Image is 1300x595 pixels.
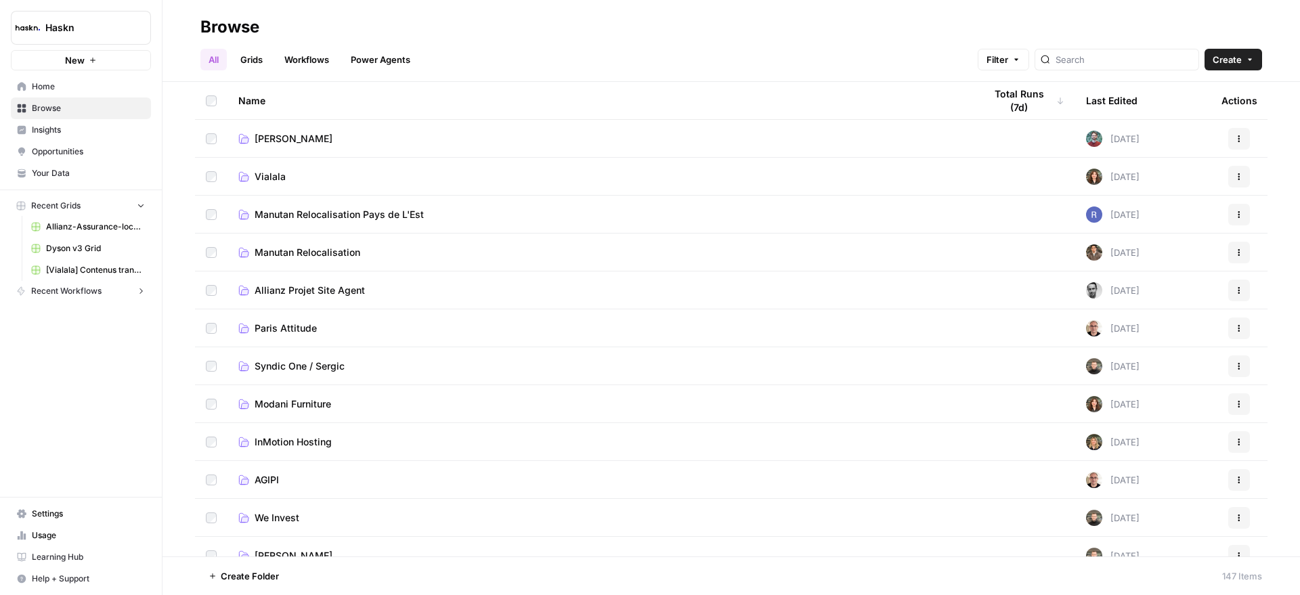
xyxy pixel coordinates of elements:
button: Filter [978,49,1029,70]
span: Insights [32,124,145,136]
a: Modani Furniture [238,397,963,411]
div: [DATE] [1086,396,1140,412]
button: Create Folder [200,565,287,587]
img: 7vx8zh0uhckvat9sl0ytjj9ndhgk [1086,472,1102,488]
a: Vialala [238,170,963,183]
span: New [65,53,85,67]
span: [PERSON_NAME] [255,549,332,563]
div: Actions [1221,82,1257,119]
span: Filter [987,53,1008,66]
button: Recent Grids [11,196,151,216]
span: Vialala [255,170,286,183]
a: Learning Hub [11,546,151,568]
a: Allianz Projet Site Agent [238,284,963,297]
span: Create [1213,53,1242,66]
span: Recent Grids [31,200,81,212]
span: [PERSON_NAME] [255,132,332,146]
img: 7vx8zh0uhckvat9sl0ytjj9ndhgk [1086,320,1102,336]
div: Browse [200,16,259,38]
a: Paris Attitude [238,322,963,335]
img: udf09rtbz9abwr5l4z19vkttxmie [1086,510,1102,526]
div: [DATE] [1086,282,1140,299]
a: Manutan Relocalisation Pays de L'Est [238,208,963,221]
div: [DATE] [1086,472,1140,488]
div: Name [238,82,963,119]
a: Manutan Relocalisation [238,246,963,259]
a: Allianz-Assurance-local v2 Grid [25,216,151,238]
span: Help + Support [32,573,145,585]
div: [DATE] [1086,206,1140,223]
span: Modani Furniture [255,397,331,411]
div: [DATE] [1086,131,1140,147]
div: [DATE] [1086,548,1140,564]
span: Recent Workflows [31,285,102,297]
span: Create Folder [221,569,279,583]
div: [DATE] [1086,244,1140,261]
button: Recent Workflows [11,281,151,301]
a: InMotion Hosting [238,435,963,449]
img: udf09rtbz9abwr5l4z19vkttxmie [1086,548,1102,564]
span: Allianz-Assurance-local v2 Grid [46,221,145,233]
span: Browse [32,102,145,114]
a: Your Data [11,162,151,184]
img: wbc4lf7e8no3nva14b2bd9f41fnh [1086,169,1102,185]
a: Syndic One / Sergic [238,359,963,373]
span: Haskn [45,21,127,35]
a: Dyson v3 Grid [25,238,151,259]
div: Total Runs (7d) [984,82,1064,119]
a: Opportunities [11,141,151,162]
span: Syndic One / Sergic [255,359,345,373]
img: Haskn Logo [16,16,40,40]
button: Help + Support [11,568,151,590]
a: Grids [232,49,271,70]
button: Create [1205,49,1262,70]
a: We Invest [238,511,963,525]
a: Insights [11,119,151,141]
span: Your Data [32,167,145,179]
a: All [200,49,227,70]
span: Paris Attitude [255,322,317,335]
span: Learning Hub [32,551,145,563]
a: Browse [11,97,151,119]
div: [DATE] [1086,510,1140,526]
img: ziyu4k121h9vid6fczkx3ylgkuqx [1086,434,1102,450]
img: wbc4lf7e8no3nva14b2bd9f41fnh [1086,396,1102,412]
div: 147 Items [1222,569,1262,583]
span: Opportunities [32,146,145,158]
span: Allianz Projet Site Agent [255,284,365,297]
a: [Vialala] Contenus transactionnels [25,259,151,281]
img: udf09rtbz9abwr5l4z19vkttxmie [1086,358,1102,374]
a: Home [11,76,151,97]
div: [DATE] [1086,434,1140,450]
a: Settings [11,503,151,525]
a: AGIPI [238,473,963,487]
span: Home [32,81,145,93]
span: [Vialala] Contenus transactionnels [46,264,145,276]
span: Manutan Relocalisation [255,246,360,259]
span: AGIPI [255,473,279,487]
input: Search [1056,53,1193,66]
span: Manutan Relocalisation Pays de L'Est [255,208,424,221]
span: InMotion Hosting [255,435,332,449]
span: Usage [32,529,145,542]
a: Power Agents [343,49,418,70]
img: u6bh93quptsxrgw026dpd851kwjs [1086,206,1102,223]
div: [DATE] [1086,320,1140,336]
div: Last Edited [1086,82,1137,119]
a: [PERSON_NAME] [238,549,963,563]
button: Workspace: Haskn [11,11,151,45]
span: Settings [32,508,145,520]
a: Workflows [276,49,337,70]
img: 3xdqcs8bjsp73s0ouiua9lngjra4 [1086,282,1102,299]
img: dizo4u6k27cofk4obq9v5qvvdkyt [1086,244,1102,261]
button: New [11,50,151,70]
span: Dyson v3 Grid [46,242,145,255]
div: [DATE] [1086,169,1140,185]
a: [PERSON_NAME] [238,132,963,146]
span: We Invest [255,511,299,525]
a: Usage [11,525,151,546]
div: [DATE] [1086,358,1140,374]
img: kh2zl9bepegbkudgc8udwrcnxcy3 [1086,131,1102,147]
